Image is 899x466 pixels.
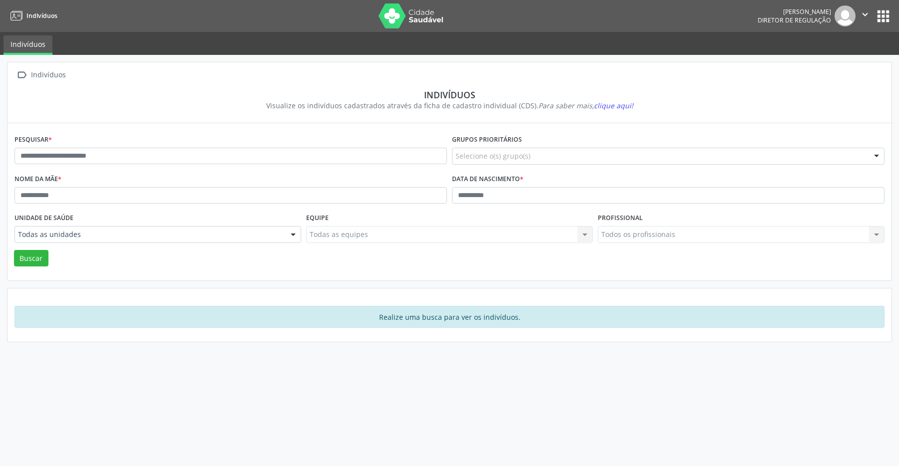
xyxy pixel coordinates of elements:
[860,9,871,20] i: 
[594,101,633,110] span: clique aqui!
[26,11,57,20] span: Indivíduos
[14,68,67,82] a:  Indivíduos
[14,211,73,226] label: Unidade de saúde
[3,35,52,55] a: Indivíduos
[758,16,831,24] span: Diretor de regulação
[29,68,67,82] div: Indivíduos
[14,306,885,328] div: Realize uma busca para ver os indivíduos.
[598,211,643,226] label: Profissional
[18,230,281,239] span: Todas as unidades
[835,5,856,26] img: img
[452,132,522,148] label: Grupos prioritários
[14,132,52,148] label: Pesquisar
[14,172,61,187] label: Nome da mãe
[856,5,875,26] button: 
[875,7,892,25] button: apps
[14,250,48,267] button: Buscar
[14,68,29,82] i: 
[758,7,831,16] div: [PERSON_NAME]
[21,89,878,100] div: Indivíduos
[452,172,523,187] label: Data de nascimento
[538,101,633,110] i: Para saber mais,
[455,151,530,161] span: Selecione o(s) grupo(s)
[21,100,878,111] div: Visualize os indivíduos cadastrados através da ficha de cadastro individual (CDS).
[7,7,57,24] a: Indivíduos
[306,211,329,226] label: Equipe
